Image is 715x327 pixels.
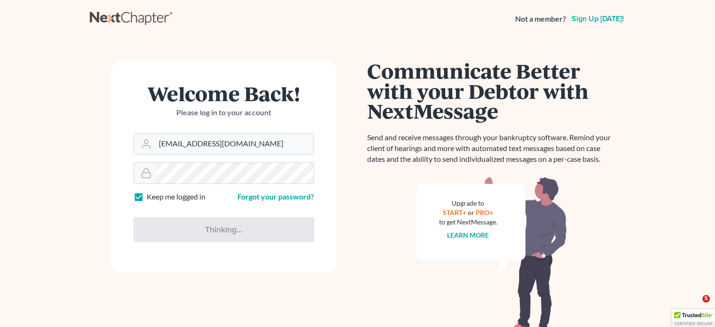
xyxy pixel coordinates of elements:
input: Thinking... [134,217,314,242]
a: START+ [443,208,466,216]
label: Keep me logged in [147,191,205,202]
span: 5 [702,295,710,303]
h1: Welcome Back! [134,83,314,104]
div: TrustedSite Certified [672,309,715,327]
input: Email Address [155,134,314,154]
p: Please log in to your account [134,107,314,118]
span: or [468,208,474,216]
h1: Communicate Better with your Debtor with NextMessage [367,61,616,121]
a: Forgot your password? [237,192,314,201]
strong: Not a member? [515,14,566,24]
div: to get NextMessage. [439,217,497,227]
a: Learn more [447,231,489,239]
p: Send and receive messages through your bankruptcy software. Remind your client of hearings and mo... [367,132,616,165]
iframe: Intercom live chat [683,295,706,318]
div: Upgrade to [439,199,497,208]
a: PRO+ [476,208,493,216]
a: Sign up [DATE]! [570,15,626,23]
